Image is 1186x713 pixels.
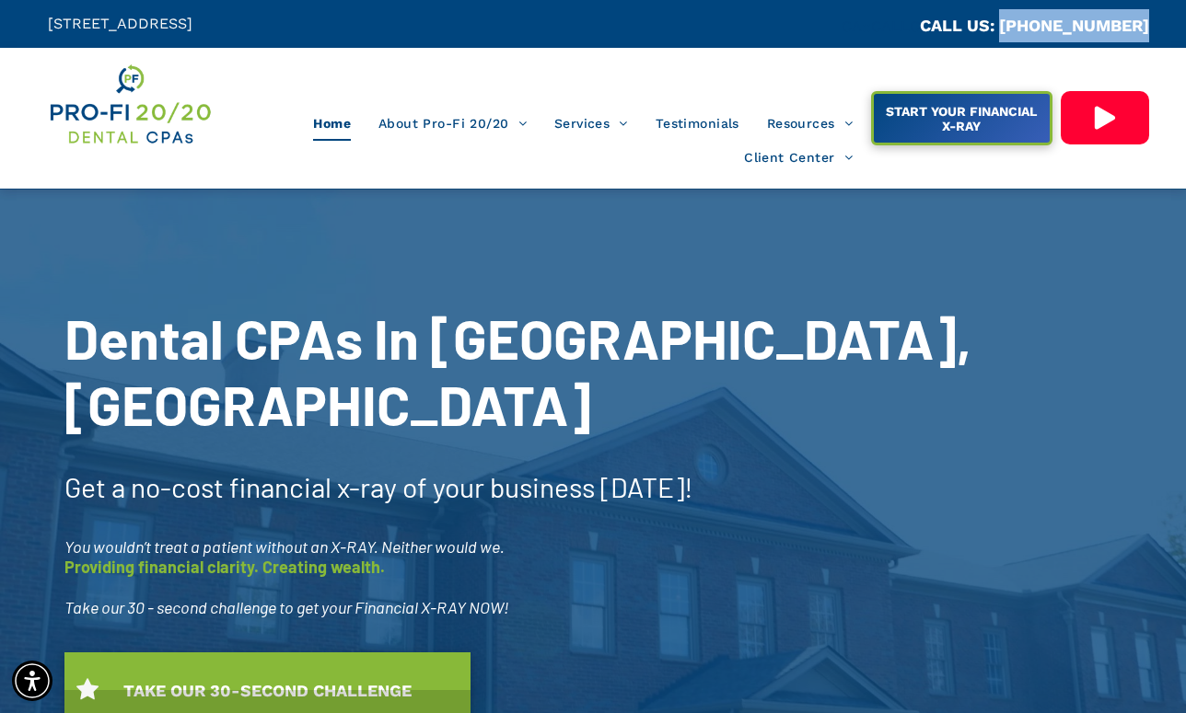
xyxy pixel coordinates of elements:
[753,106,866,141] a: Resources
[920,16,1149,35] a: CALL US: [PHONE_NUMBER]
[875,95,1047,143] span: START YOUR FINANCIAL X-RAY
[48,15,192,32] span: [STREET_ADDRESS]
[871,91,1052,145] a: START YOUR FINANCIAL X-RAY
[131,470,397,503] span: no-cost financial x-ray
[730,141,866,176] a: Client Center
[117,672,418,709] span: TAKE OUR 30-SECOND CHALLENGE
[541,106,642,141] a: Services
[12,661,52,701] div: Accessibility Menu
[842,17,920,35] span: CA::CALLC
[402,470,693,503] span: of your business [DATE]!
[299,106,365,141] a: Home
[64,470,125,503] span: Get a
[64,305,971,437] span: Dental CPAs In [GEOGRAPHIC_DATA], [GEOGRAPHIC_DATA]
[64,557,385,577] span: Providing financial clarity. Creating wealth.
[64,536,505,557] span: You wouldn’t treat a patient without an X-RAY. Neither would we.
[64,597,509,617] span: Take our 30 - second challenge to get your Financial X-RAY NOW!
[642,106,753,141] a: Testimonials
[365,106,541,141] a: About Pro-Fi 20/20
[48,62,212,147] img: Get Dental CPA Consulting, Bookkeeping, & Bank Loans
